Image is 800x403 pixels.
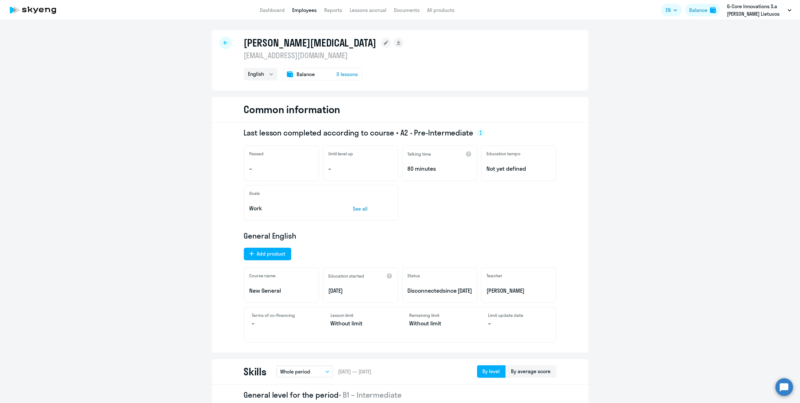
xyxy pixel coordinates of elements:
[408,287,472,295] p: Disconnected
[329,287,393,295] p: [DATE]
[244,36,376,49] h1: [PERSON_NAME][MEDICAL_DATA]
[260,7,285,13] a: Dashboard
[277,366,333,378] button: Whole period
[252,319,312,328] p: –
[244,365,266,378] h2: Skills
[394,7,420,13] a: Documents
[329,151,353,157] h5: Until level up
[244,231,297,241] span: General English
[487,151,521,157] h5: Education tempo
[350,7,386,13] a: Lessons accrual
[488,312,548,318] h4: Limit update date
[408,165,472,173] p: 80 minutes
[244,248,291,260] button: Add product
[250,190,260,196] h5: Goals
[257,250,286,257] div: Add product
[338,368,371,375] span: [DATE] — [DATE]
[297,70,315,78] span: Balance
[727,3,785,18] p: G-Core Innovations S.a [PERSON_NAME] Lietuvos filialas, G-core
[661,4,682,16] button: EN
[443,287,472,294] span: since [DATE]
[280,368,310,375] p: Whole period
[689,6,707,14] div: Balance
[250,204,334,213] p: Work
[710,7,716,13] img: balance
[244,103,341,116] h2: Common information
[337,70,358,78] span: 0 lessons
[250,165,314,173] p: –
[244,50,404,60] p: [EMAIL_ADDRESS][DOMAIN_NAME]
[410,312,470,318] h4: Remaining limit
[685,4,720,16] button: Balancebalance
[408,273,420,279] h5: Status
[244,390,556,400] h2: General level for the period
[250,273,276,279] h5: Course name
[329,165,393,173] p: –
[724,3,795,18] button: G-Core Innovations S.a [PERSON_NAME] Lietuvos filialas, G-core
[292,7,317,13] a: Employees
[427,7,454,13] a: All products
[408,151,431,157] h5: Talking time
[666,6,671,14] span: EN
[353,205,393,213] p: See all
[487,165,551,173] span: Not yet defined
[483,367,500,375] div: By level
[511,367,551,375] div: By average score
[324,7,342,13] a: Reports
[488,319,548,328] p: –
[250,151,264,157] h5: Passed
[252,312,312,318] h4: Terms of co-financing
[244,128,474,138] span: Last lesson completed according to course • A2 - Pre-Intermediate
[329,273,364,279] h5: Education started
[410,319,470,328] p: Without limit
[331,319,391,328] p: Without limit
[487,287,551,295] p: [PERSON_NAME]
[250,287,314,295] p: New General
[331,312,391,318] h4: Lesson limit
[339,390,402,400] span: • B1 – Intermediate
[487,273,503,279] h5: Teacher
